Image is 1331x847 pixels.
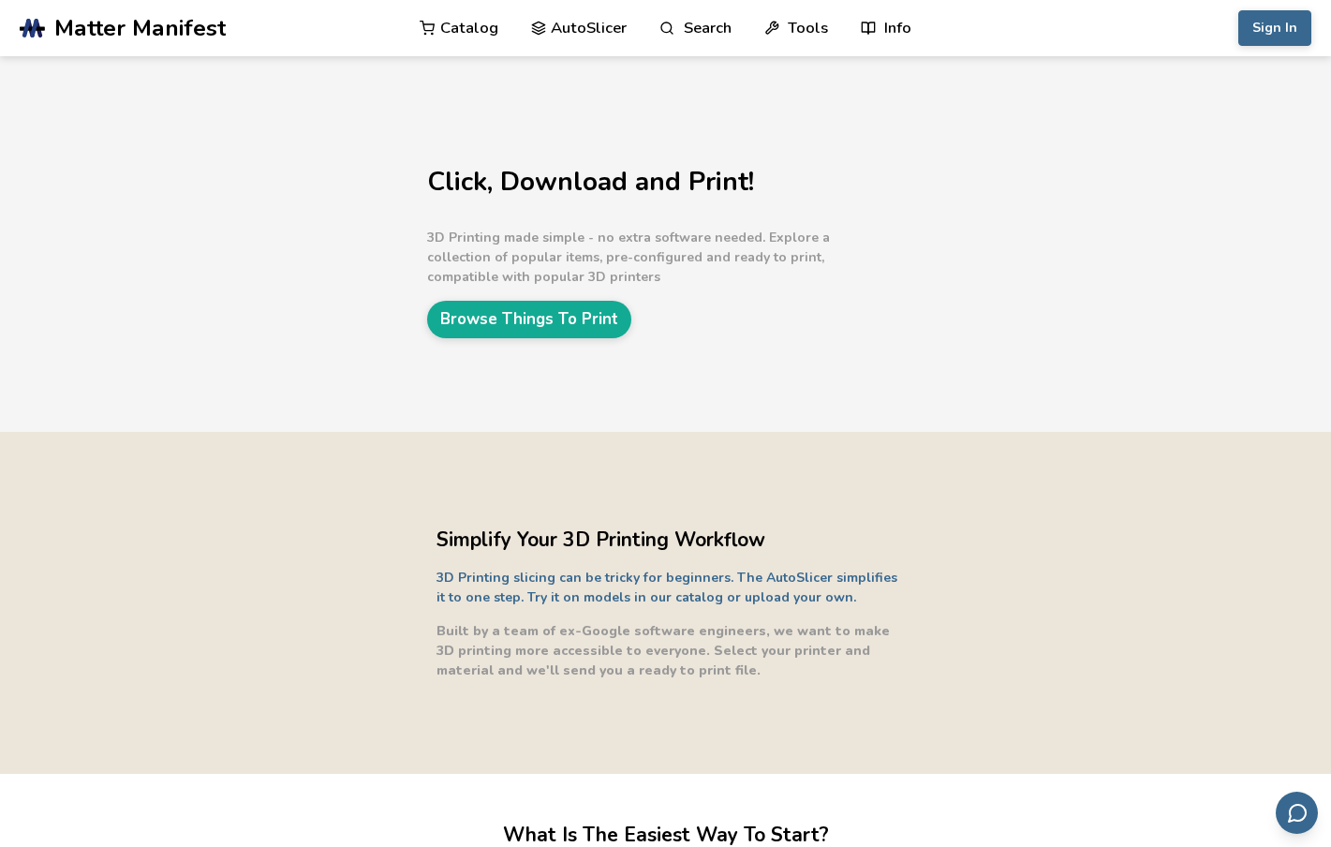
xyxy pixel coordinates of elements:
[1276,792,1318,834] button: Send feedback via email
[427,228,895,287] p: 3D Printing made simple - no extra software needed. Explore a collection of popular items, pre-co...
[436,568,905,607] p: 3D Printing slicing can be tricky for beginners. The AutoSlicer simplifies it to one step. Try it...
[436,621,905,680] p: Built by a team of ex-Google software engineers, we want to make 3D printing more accessible to e...
[427,301,631,337] a: Browse Things To Print
[1238,10,1311,46] button: Sign In
[436,526,905,555] h2: Simplify Your 3D Printing Workflow
[54,15,226,41] span: Matter Manifest
[427,168,895,197] h1: Click, Download and Print!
